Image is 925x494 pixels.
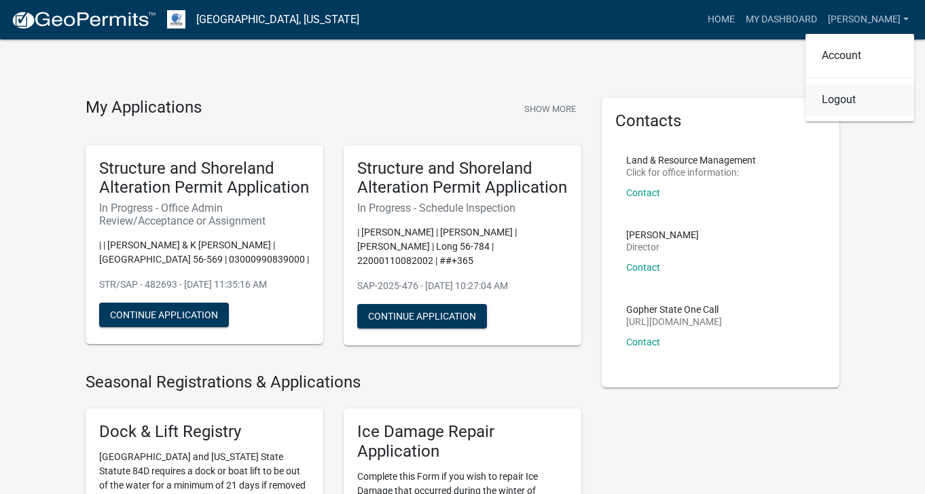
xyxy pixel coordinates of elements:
[702,7,740,33] a: Home
[626,242,699,252] p: Director
[99,202,310,227] h6: In Progress - Office Admin Review/Acceptance or Assignment
[626,155,756,165] p: Land & Resource Management
[167,10,185,28] img: Otter Tail County, Minnesota
[626,337,660,347] a: Contact
[196,8,359,31] a: [GEOGRAPHIC_DATA], [US_STATE]
[357,159,568,198] h5: Structure and Shoreland Alteration Permit Application
[99,238,310,267] p: | | [PERSON_NAME] & K [PERSON_NAME] | [GEOGRAPHIC_DATA] 56-569 | 03000990839000 |
[99,278,310,292] p: STR/SAP - 482693 - [DATE] 11:35:16 AM
[805,83,914,116] a: Logout
[357,279,568,293] p: SAP-2025-476 - [DATE] 10:27:04 AM
[822,7,914,33] a: [PERSON_NAME]
[805,34,914,121] div: [PERSON_NAME]
[519,98,581,120] button: Show More
[626,305,722,314] p: Gopher State One Call
[99,159,310,198] h5: Structure and Shoreland Alteration Permit Application
[626,262,660,273] a: Contact
[86,98,202,118] h4: My Applications
[99,303,229,327] button: Continue Application
[626,168,756,177] p: Click for office information:
[357,202,568,214] h6: In Progress - Schedule Inspection
[357,304,487,328] button: Continue Application
[86,373,581,392] h4: Seasonal Registrations & Applications
[357,225,568,268] p: | [PERSON_NAME] | [PERSON_NAME] | [PERSON_NAME] | Long 56-784 | 22000110082002 | ##+365
[626,317,722,326] p: [URL][DOMAIN_NAME]
[805,39,914,72] a: Account
[615,111,826,131] h5: Contacts
[357,422,568,461] h5: Ice Damage Repair Application
[740,7,822,33] a: My Dashboard
[99,422,310,442] h5: Dock & Lift Registry
[626,230,699,240] p: [PERSON_NAME]
[626,187,660,198] a: Contact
